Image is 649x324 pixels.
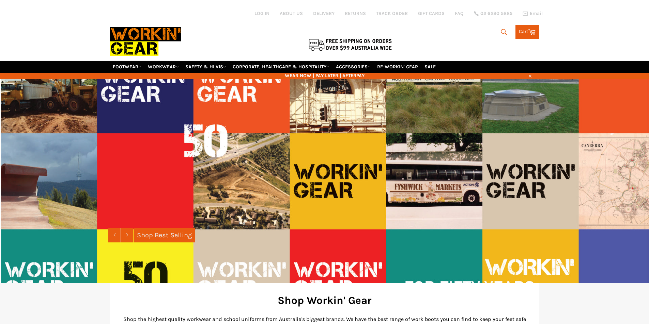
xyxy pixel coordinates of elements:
a: Log in [254,11,269,16]
a: FAQ [455,10,464,17]
a: 02 6280 5885 [474,11,512,16]
a: Shop Best Selling [134,228,195,242]
a: RETURNS [345,10,366,17]
span: WEAR NOW | PAY LATER | AFTERPAY [110,72,539,79]
span: 02 6280 5885 [480,11,512,16]
a: TRACK ORDER [376,10,408,17]
img: Flat $9.95 shipping Australia wide [308,37,393,52]
a: SAFETY & HI VIS [183,61,229,73]
a: GIFT CARDS [418,10,445,17]
a: ACCESSORIES [333,61,373,73]
a: ABOUT US [280,10,303,17]
span: Email [530,11,543,16]
img: Workin Gear leaders in Workwear, Safety Boots, PPE, Uniforms. Australia's No.1 in Workwear [110,22,181,61]
a: Cart [515,25,539,39]
a: SALE [422,61,438,73]
a: FOOTWEAR [110,61,144,73]
a: DELIVERY [313,10,335,17]
a: Email [523,11,543,16]
h2: Shop Workin' Gear [120,293,529,308]
a: WORKWEAR [145,61,182,73]
a: CORPORATE, HEALTHCARE & HOSPITALITY [230,61,332,73]
a: RE-WORKIN' GEAR [374,61,421,73]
